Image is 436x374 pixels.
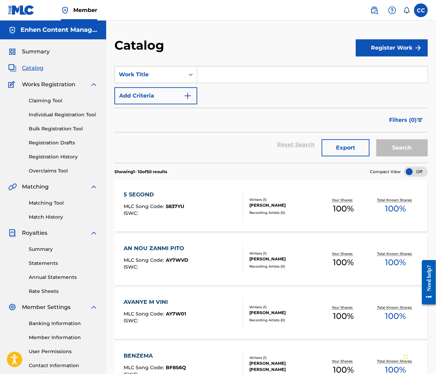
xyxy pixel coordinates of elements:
h2: Catalog [114,38,167,53]
button: Filters (0) [385,112,428,129]
p: Total Known Shares: [377,359,414,364]
img: MLC Logo [8,5,35,15]
a: 5 SEGONDMLC Song Code:5837YUISWC:Writers (1)[PERSON_NAME]Recording Artists (0)Your Shares:100%Tot... [114,180,428,232]
p: Your Shares: [332,197,355,203]
span: Matching [22,183,49,191]
a: Banking Information [29,320,98,327]
div: [PERSON_NAME] [249,310,317,316]
span: Compact View [370,169,401,175]
div: 5 SEGOND [124,191,184,199]
a: Rate Sheets [29,288,98,295]
img: search [370,6,378,14]
a: Individual Registration Tool [29,111,98,118]
span: 100 % [385,310,406,322]
div: Recording Artists ( 0 ) [249,318,317,323]
img: Top Rightsholder [61,6,69,14]
a: Bulk Registration Tool [29,125,98,132]
div: Writers ( 1 ) [249,305,317,310]
span: AY7W01 [166,311,186,317]
div: [PERSON_NAME] [249,256,317,262]
div: Recording Artists ( 0 ) [249,210,317,215]
span: 100 % [333,203,354,215]
button: Register Work [356,39,428,56]
a: Registration History [29,153,98,160]
iframe: Chat Widget [402,341,436,374]
p: Your Shares: [332,359,355,364]
span: ISWC : [124,318,140,324]
span: Member [73,6,97,14]
div: Writers ( 1 ) [249,197,317,202]
img: expand [90,183,98,191]
span: 100 % [385,256,406,269]
a: Overclaims Tool [29,167,98,175]
div: User Menu [414,3,428,17]
span: MLC Song Code : [124,257,166,263]
a: Contact Information [29,362,98,369]
p: Total Known Shares: [377,251,414,256]
p: Total Known Shares: [377,197,414,203]
a: Annual Statements [29,274,98,281]
span: 5837YU [166,203,184,209]
span: Catalog [22,64,43,72]
div: Notifications [403,7,410,14]
img: help [388,6,396,14]
a: Claiming Tool [29,97,98,104]
a: Member Information [29,334,98,341]
span: AY7WVD [166,257,188,263]
span: Filters ( 0 ) [389,116,417,124]
iframe: Resource Center [417,255,436,310]
p: Your Shares: [332,251,355,256]
p: Total Known Shares: [377,305,414,310]
a: Summary [29,246,98,253]
img: Royalties [8,229,16,237]
a: Match History [29,214,98,221]
a: AN NOU ZANMI PITOMLC Song Code:AY7WVDISWC:Writers (1)[PERSON_NAME]Recording Artists (0)Your Share... [114,234,428,285]
img: expand [90,80,98,89]
img: expand [90,303,98,311]
span: Works Registration [22,80,75,89]
span: Royalties [22,229,47,237]
span: MLC Song Code : [124,311,166,317]
a: AVANYE M VINIMLC Song Code:AY7W01ISWC:Writers (1)[PERSON_NAME]Recording Artists (0)Your Shares:10... [114,288,428,339]
img: Accounts [8,26,16,34]
img: Summary [8,48,16,56]
a: Matching Tool [29,199,98,207]
span: MLC Song Code : [124,203,166,209]
span: Summary [22,48,50,56]
span: MLC Song Code : [124,364,166,371]
a: Statements [29,260,98,267]
h5: Enhen Content Management [21,26,98,34]
a: User Permissions [29,348,98,355]
span: Member Settings [22,303,71,311]
img: expand [90,229,98,237]
img: Member Settings [8,303,16,311]
div: Writers ( 1 ) [249,355,317,360]
div: AN NOU ZANMI PITO [124,244,188,253]
div: Writers ( 1 ) [249,251,317,256]
img: 9d2ae6d4665cec9f34b9.svg [184,92,192,100]
img: filter [417,118,423,122]
button: Export [322,139,370,156]
span: ISWC : [124,210,140,216]
img: Matching [8,183,17,191]
div: BENZEMA [124,352,186,360]
div: [PERSON_NAME] [PERSON_NAME] [249,360,317,373]
span: 100 % [333,310,354,322]
a: CatalogCatalog [8,64,43,72]
img: Catalog [8,64,16,72]
span: 100 % [333,256,354,269]
p: Your Shares: [332,305,355,310]
img: f7272a7cc735f4ea7f67.svg [414,44,422,52]
a: Registration Drafts [29,139,98,146]
div: AVANYE M VINI [124,298,186,306]
span: ISWC : [124,264,140,270]
button: Add Criteria [114,87,197,104]
p: Showing 1 - 10 of 50 results [114,169,167,175]
form: Search Form [114,66,428,163]
div: Help [385,3,399,17]
img: Works Registration [8,80,17,89]
a: Public Search [368,3,381,17]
